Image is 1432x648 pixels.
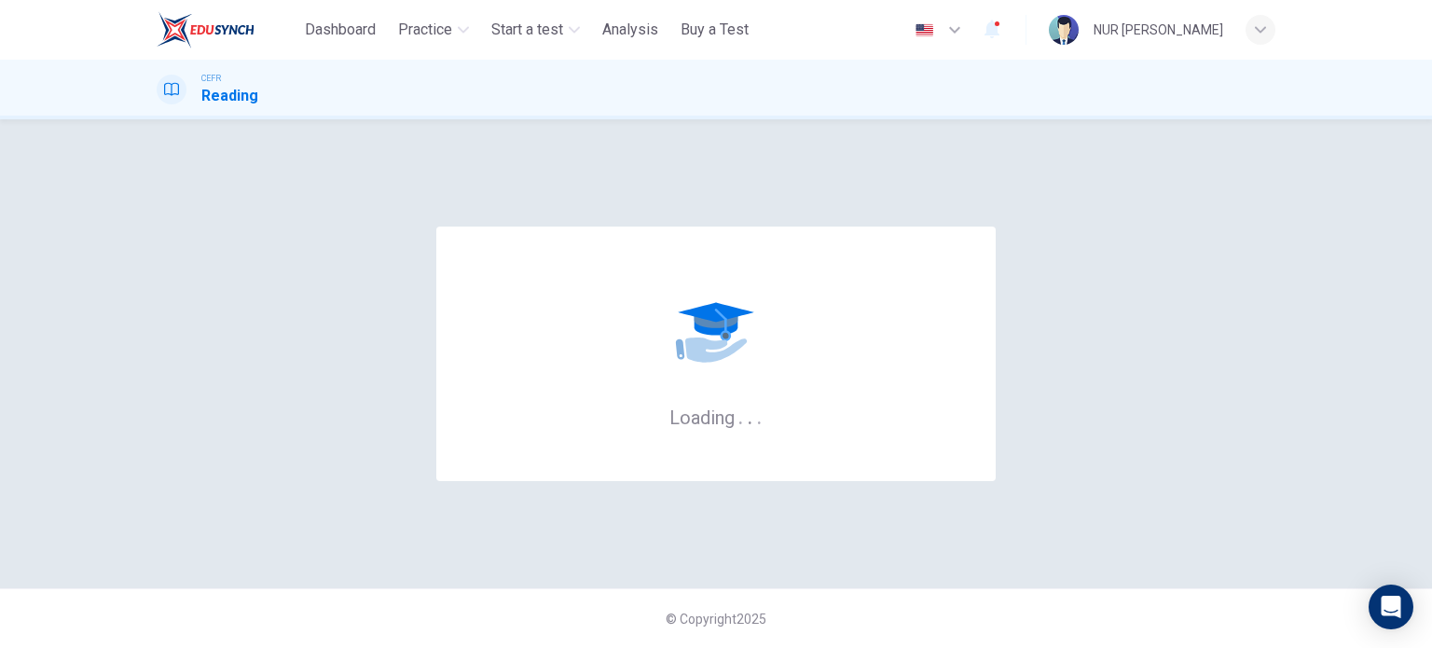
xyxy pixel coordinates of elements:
[673,13,756,47] button: Buy a Test
[913,23,936,37] img: en
[201,85,258,107] h1: Reading
[1094,19,1223,41] div: NUR [PERSON_NAME]
[595,13,666,47] button: Analysis
[756,400,763,431] h6: .
[398,19,452,41] span: Practice
[1049,15,1079,45] img: Profile picture
[737,400,744,431] h6: .
[602,19,658,41] span: Analysis
[391,13,476,47] button: Practice
[305,19,376,41] span: Dashboard
[484,13,587,47] button: Start a test
[201,72,221,85] span: CEFR
[1369,585,1413,629] div: Open Intercom Messenger
[157,11,255,48] img: ELTC logo
[666,612,766,627] span: © Copyright 2025
[297,13,383,47] button: Dashboard
[669,405,763,429] h6: Loading
[491,19,563,41] span: Start a test
[681,19,749,41] span: Buy a Test
[747,400,753,431] h6: .
[157,11,297,48] a: ELTC logo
